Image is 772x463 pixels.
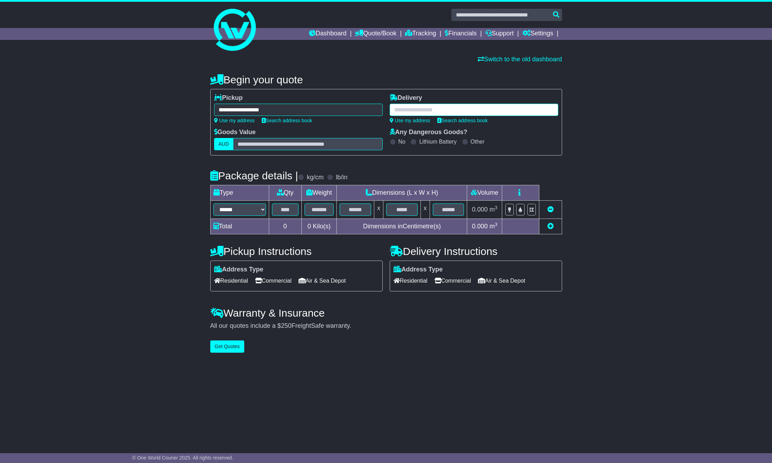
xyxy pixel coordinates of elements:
label: Lithium Battery [419,138,457,145]
td: Dimensions in Centimetre(s) [337,219,467,234]
td: Kilo(s) [301,219,337,234]
label: kg/cm [307,174,323,181]
td: Qty [269,185,301,201]
label: Any Dangerous Goods? [390,129,467,136]
span: © One World Courier 2025. All rights reserved. [132,455,233,461]
a: Dashboard [309,28,347,40]
label: Address Type [214,266,264,274]
td: 0 [269,219,301,234]
a: Search address book [437,118,488,123]
td: x [421,201,430,219]
a: Remove this item [547,206,554,213]
span: m [490,223,498,230]
h4: Delivery Instructions [390,246,562,257]
td: Dimensions (L x W x H) [337,185,467,201]
a: Tracking [405,28,436,40]
a: Financials [445,28,477,40]
span: 250 [281,322,292,329]
a: Switch to the old dashboard [478,56,562,63]
span: Residential [394,275,428,286]
a: Use my address [214,118,255,123]
label: AUD [214,138,234,150]
td: Weight [301,185,337,201]
div: All our quotes include a $ FreightSafe warranty. [210,322,562,330]
label: Goods Value [214,129,256,136]
label: lb/in [336,174,347,181]
sup: 3 [495,222,498,227]
span: 0.000 [472,206,488,213]
td: Total [210,219,269,234]
span: Air & Sea Depot [299,275,346,286]
a: Use my address [390,118,430,123]
a: Quote/Book [355,28,396,40]
td: Type [210,185,269,201]
span: 0.000 [472,223,488,230]
h4: Begin your quote [210,74,562,85]
h4: Pickup Instructions [210,246,383,257]
span: Air & Sea Depot [478,275,525,286]
span: Residential [214,275,248,286]
a: Add new item [547,223,554,230]
button: Get Quotes [210,340,245,353]
a: Settings [522,28,553,40]
span: Commercial [435,275,471,286]
sup: 3 [495,205,498,210]
label: Address Type [394,266,443,274]
td: Volume [467,185,502,201]
a: Support [485,28,514,40]
h4: Package details | [210,170,298,181]
label: No [398,138,405,145]
span: m [490,206,498,213]
span: Commercial [255,275,292,286]
label: Delivery [390,94,422,102]
span: 0 [307,223,311,230]
a: Search address book [262,118,312,123]
td: x [374,201,383,219]
h4: Warranty & Insurance [210,307,562,319]
label: Pickup [214,94,243,102]
label: Other [471,138,485,145]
